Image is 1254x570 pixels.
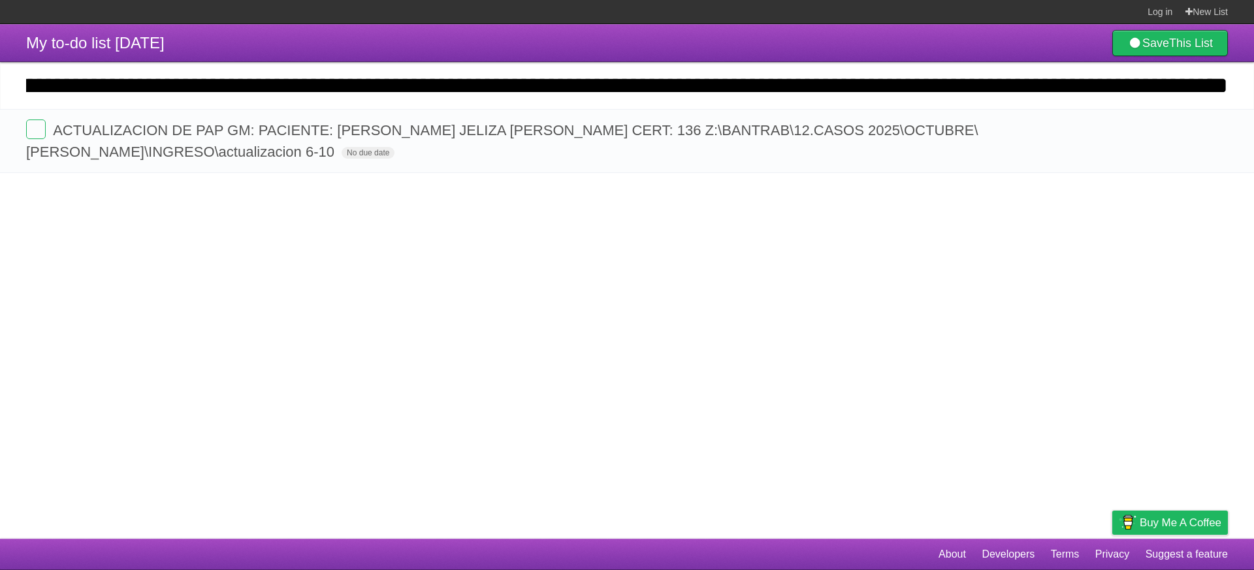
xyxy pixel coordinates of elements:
a: Developers [982,542,1035,567]
a: Buy me a coffee [1112,511,1228,535]
span: ACTUALIZACION DE PAP GM: PACIENTE: [PERSON_NAME] JELIZA [PERSON_NAME] CERT: 136 Z:\BANTRAB\12.CAS... [26,122,978,160]
span: No due date [342,147,394,159]
a: Terms [1051,542,1080,567]
a: Privacy [1095,542,1129,567]
img: Buy me a coffee [1119,511,1136,533]
a: About [939,542,966,567]
label: Done [26,119,46,139]
a: Suggest a feature [1146,542,1228,567]
span: Buy me a coffee [1140,511,1221,534]
span: My to-do list [DATE] [26,34,165,52]
b: This List [1169,37,1213,50]
a: SaveThis List [1112,30,1228,56]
